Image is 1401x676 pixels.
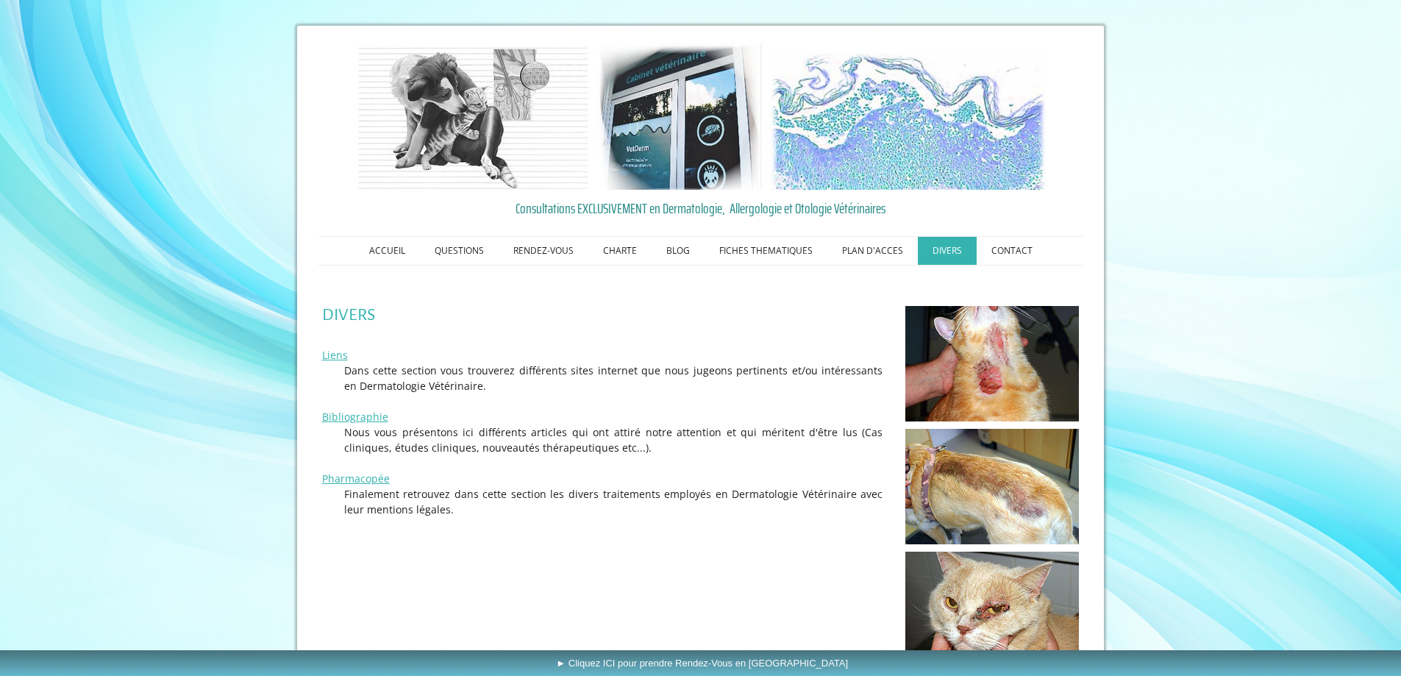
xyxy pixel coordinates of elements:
[556,658,848,669] span: ► Cliquez ICI pour prendre Rendez-Vous en [GEOGRAPHIC_DATA]
[322,486,883,517] p: Finalement retrouvez dans cette section les divers traitements employés en Dermatologie Vétérinai...
[420,237,499,265] a: QUESTIONS
[322,306,883,324] h1: DIVERS
[705,237,827,265] a: FICHES THEMATIQUES
[322,363,883,394] p: Dans cette section vous trouverez différents sites internet que nous jugeons pertinents et/ou int...
[322,197,1080,219] a: Consultations EXCLUSIVEMENT en Dermatologie, Allergologie et Otologie Vétérinaires
[499,237,588,265] a: RENDEZ-VOUS
[588,237,652,265] a: CHARTE
[977,237,1047,265] a: CONTACT
[322,424,883,455] p: Nous vous présentons ici différents articles qui ont attiré notre attention et qui méritent d'êtr...
[354,237,420,265] a: ACCUEIL
[322,348,348,362] a: Liens
[652,237,705,265] a: BLOG
[322,472,390,485] a: Pharmacopée
[827,237,918,265] a: PLAN D'ACCES
[322,410,388,424] a: Bibliographie
[918,237,977,265] a: DIVERS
